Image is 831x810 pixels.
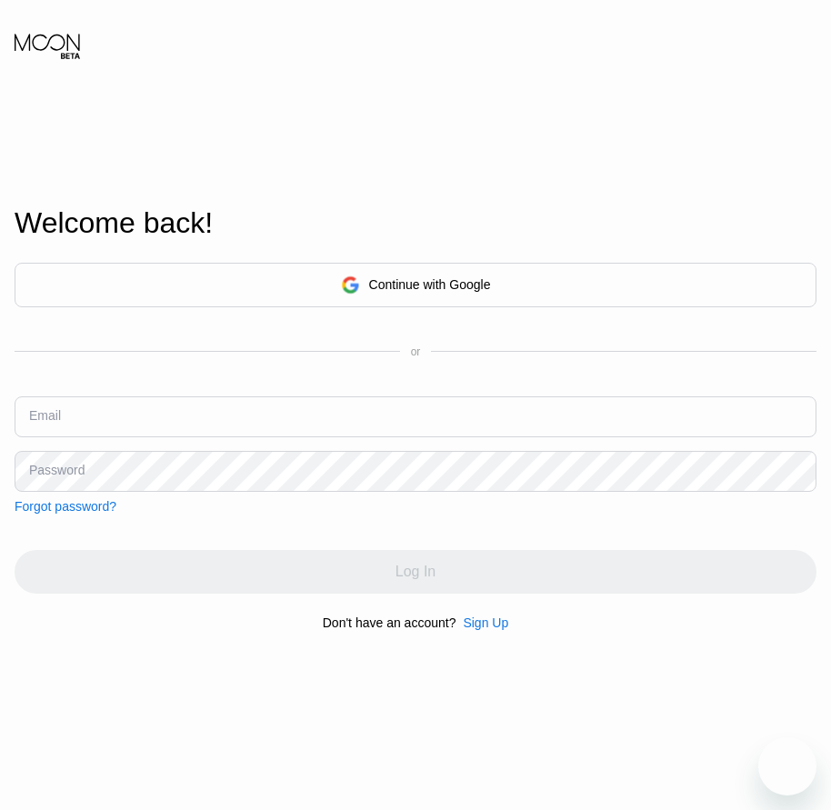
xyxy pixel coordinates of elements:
[411,345,421,358] div: or
[463,615,508,630] div: Sign Up
[369,277,491,292] div: Continue with Google
[323,615,456,630] div: Don't have an account?
[29,408,61,423] div: Email
[15,499,116,514] div: Forgot password?
[15,206,816,240] div: Welcome back!
[29,463,85,477] div: Password
[456,615,508,630] div: Sign Up
[15,263,816,307] div: Continue with Google
[758,737,816,795] iframe: Button to launch messaging window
